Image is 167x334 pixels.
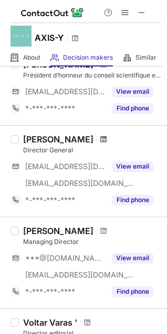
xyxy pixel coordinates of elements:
span: Decision makers [63,53,113,62]
button: Reveal Button [112,253,153,263]
div: Director General [23,146,161,155]
span: About [23,53,40,62]
div: [PERSON_NAME] [23,134,93,144]
button: Reveal Button [112,103,153,114]
button: Reveal Button [112,161,153,172]
img: ContactOut v5.3.10 [21,6,84,19]
button: Reveal Button [112,195,153,205]
span: [EMAIL_ADDRESS][DOMAIN_NAME] [25,87,106,96]
span: [EMAIL_ADDRESS][DOMAIN_NAME] [25,270,134,280]
button: Reveal Button [112,86,153,97]
img: 17264743f759aedd54e64f6b91022cd5 [11,26,32,47]
span: [EMAIL_ADDRESS][DOMAIN_NAME] [25,179,134,188]
div: Voltar Varas ' [23,317,77,328]
button: Reveal Button [112,286,153,297]
h1: AXIS-Y [35,31,64,44]
div: [PERSON_NAME] [23,226,93,236]
div: Président d’honneur du conseil scientifique et fondateur du Cercle [23,71,161,80]
span: Similar [135,53,156,62]
div: Managing Director [23,237,161,247]
span: [EMAIL_ADDRESS][DOMAIN_NAME] [25,162,106,171]
span: ***@[DOMAIN_NAME] [25,253,106,263]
